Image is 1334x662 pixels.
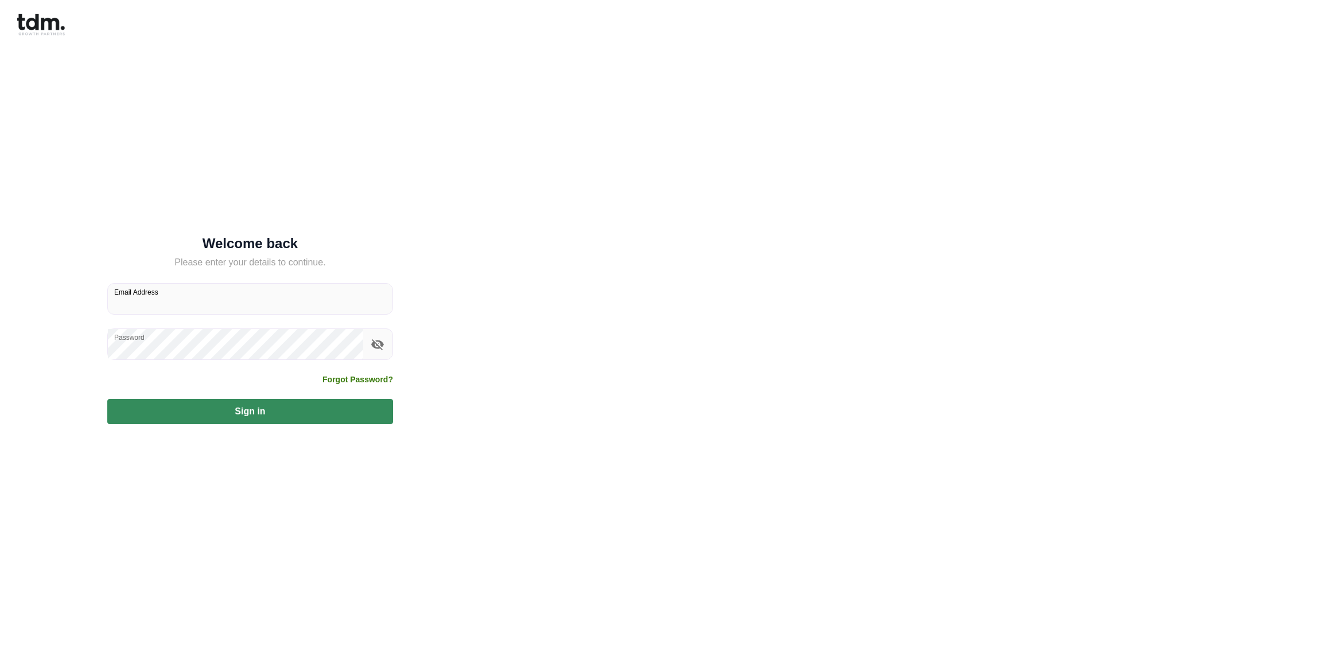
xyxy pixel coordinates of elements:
[322,374,393,385] a: Forgot Password?
[107,256,393,269] h5: Please enter your details to continue.
[107,238,393,249] h5: Welcome back
[368,335,387,354] button: toggle password visibility
[114,332,145,342] label: Password
[107,399,393,424] button: Sign in
[114,287,158,297] label: Email Address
